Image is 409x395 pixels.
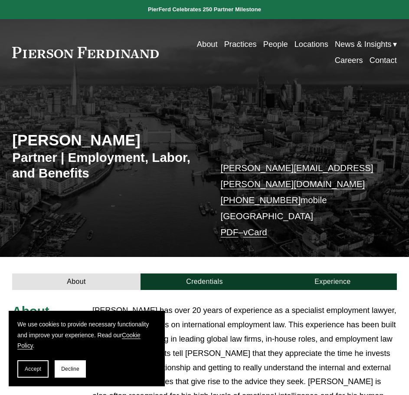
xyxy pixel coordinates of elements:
[141,273,268,290] a: Credentials
[335,37,392,52] span: News & Insights
[61,366,79,372] span: Decline
[370,53,397,69] a: Contact
[335,36,397,53] a: folder dropdown
[12,273,140,290] a: About
[220,195,301,205] a: [PHONE_NUMBER]
[224,36,257,53] a: Practices
[9,311,165,386] section: Cookie banner
[17,319,156,352] p: We use cookies to provide necessary functionality and improve your experience. Read our .
[197,36,218,53] a: About
[268,273,396,290] a: Experience
[12,150,204,181] h3: Partner | Employment, Labor, and Benefits
[243,227,267,237] a: vCard
[294,36,328,53] a: Locations
[17,332,141,349] a: Cookie Policy
[220,163,373,189] a: [PERSON_NAME][EMAIL_ADDRESS][PERSON_NAME][DOMAIN_NAME]
[17,360,49,378] button: Accept
[25,366,41,372] span: Accept
[55,360,86,378] button: Decline
[263,36,288,53] a: People
[220,160,380,240] p: mobile [GEOGRAPHIC_DATA] –
[12,304,49,318] span: About
[335,53,363,69] a: Careers
[12,131,204,150] h2: [PERSON_NAME]
[220,227,238,237] a: PDF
